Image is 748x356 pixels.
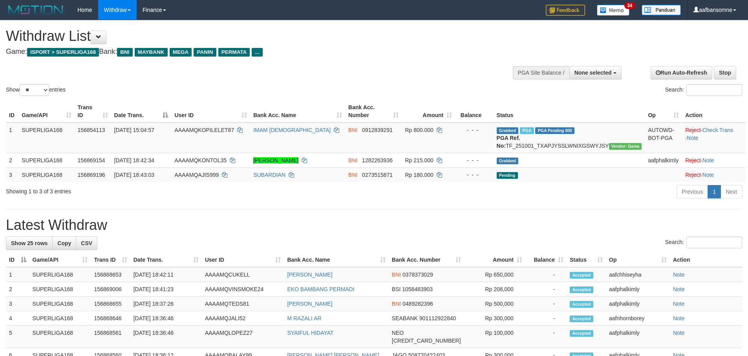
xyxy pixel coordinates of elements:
div: - - - [458,126,490,134]
span: BNI [348,157,357,163]
span: Accepted [570,316,593,322]
span: ISPORT > SUPERLIGA168 [27,48,99,57]
a: [PERSON_NAME] [287,272,332,278]
th: Amount: activate to sort column ascending [402,100,455,123]
th: User ID: activate to sort column ascending [202,253,284,267]
td: aafphalkimly [606,297,670,311]
label: Search: [665,84,742,96]
button: None selected [569,66,622,79]
th: Bank Acc. Number: activate to sort column ascending [345,100,402,123]
td: 156869006 [91,282,130,297]
span: 34 [624,2,635,9]
span: Copy 0912839291 to clipboard [362,127,393,133]
th: Trans ID: activate to sort column ascending [91,253,130,267]
div: - - - [458,156,490,164]
td: Rp 100,000 [464,326,525,348]
th: User ID: activate to sort column ascending [171,100,250,123]
span: NEO [392,330,404,336]
span: MAYBANK [135,48,168,57]
th: Date Trans.: activate to sort column ascending [130,253,202,267]
a: Note [673,286,685,292]
td: · [682,153,745,167]
img: MOTION_logo.png [6,4,66,16]
span: Grabbed [497,158,519,164]
span: Copy 0273515871 to clipboard [362,172,393,178]
img: Feedback.jpg [546,5,585,16]
img: panduan.png [642,5,681,15]
td: SUPERLIGA168 [29,297,91,311]
a: IMAM [DEMOGRAPHIC_DATA] [253,127,331,133]
td: - [525,297,567,311]
span: PANIN [194,48,216,57]
span: 156869196 [78,172,105,178]
span: Rp 215.000 [405,157,433,163]
th: Bank Acc. Name: activate to sort column ascending [284,253,388,267]
th: Status [494,100,645,123]
td: SUPERLIGA168 [18,167,74,182]
select: Showentries [20,84,49,96]
td: [DATE] 18:42:11 [130,267,202,282]
td: 4 [6,311,29,326]
td: 1 [6,267,29,282]
td: SUPERLIGA168 [29,311,91,326]
td: TF_251001_TXAPJYSSLWNIXGSWYJSY [494,123,645,153]
td: · · [682,123,745,153]
h1: Latest Withdraw [6,217,742,233]
td: [DATE] 18:37:26 [130,297,202,311]
td: AAAAMQCUKELL [202,267,284,282]
span: Copy 901112922840 to clipboard [419,315,456,321]
span: Accepted [570,330,593,337]
td: aafphalkimly [606,282,670,297]
h4: Game: Bank: [6,48,491,56]
th: ID: activate to sort column descending [6,253,29,267]
a: [PERSON_NAME] [253,157,298,163]
th: Bank Acc. Number: activate to sort column ascending [389,253,464,267]
td: SUPERLIGA168 [29,326,91,348]
td: AAAAMQJALI52 [202,311,284,326]
span: MEGA [170,48,192,57]
div: PGA Site Balance / [513,66,569,79]
a: SYAIFUL HIDAYAT [287,330,333,336]
span: [DATE] 15:04:57 [114,127,154,133]
a: M RAZALI AR [287,315,321,321]
span: Accepted [570,272,593,279]
th: Action [682,100,745,123]
span: Accepted [570,301,593,308]
span: Rp 180.000 [405,172,433,178]
th: Status: activate to sort column ascending [567,253,606,267]
td: AUTOWD-BOT-PGA [645,123,682,153]
td: aafphalkimly [645,153,682,167]
td: 156868646 [91,311,130,326]
td: - [525,326,567,348]
td: SUPERLIGA168 [18,123,74,153]
td: AAAAMQLOPEZ27 [202,326,284,348]
span: AAAAMQAJIS999 [174,172,219,178]
span: AAAAMQKONTOL35 [174,157,227,163]
a: CSV [76,237,97,250]
a: Stop [714,66,736,79]
a: Next [721,185,742,198]
span: BNI [392,272,401,278]
a: Note [687,135,699,141]
img: Button%20Memo.svg [597,5,630,16]
span: None selected [574,70,612,76]
span: 156854113 [78,127,105,133]
td: 5 [6,326,29,348]
td: aafnhornborey [606,311,670,326]
span: Grabbed [497,127,519,134]
a: Note [673,272,685,278]
span: BNI [348,172,357,178]
span: AAAAMQKOPILELET87 [174,127,234,133]
input: Search: [686,84,742,96]
span: 156869154 [78,157,105,163]
span: Copy 5859459223534313 to clipboard [392,338,461,344]
td: 2 [6,153,18,167]
b: PGA Ref. No: [497,135,520,149]
span: BNI [392,301,401,307]
td: aafphalkimly [606,326,670,348]
span: Copy 0489282396 to clipboard [402,301,433,307]
th: Game/API: activate to sort column ascending [29,253,91,267]
th: ID [6,100,18,123]
th: Balance: activate to sort column ascending [525,253,567,267]
a: Note [673,301,685,307]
